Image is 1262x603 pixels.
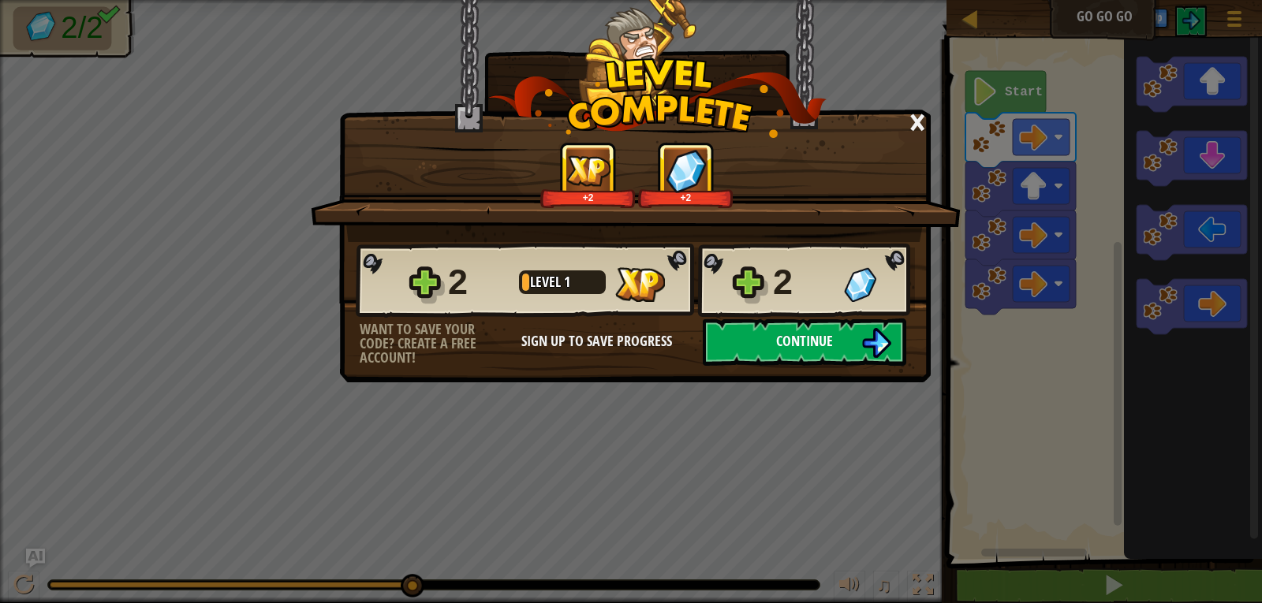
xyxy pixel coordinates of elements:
[861,328,891,358] img: Continue
[564,272,570,292] span: 1
[844,267,876,302] img: Gems Gained
[893,97,942,144] button: ×
[488,58,827,138] img: level_complete.png
[615,267,665,302] img: XP Gained
[773,257,834,307] div: 2
[566,155,610,186] img: XP Gained
[776,331,833,351] span: Continue
[703,318,906,366] button: Continue
[666,149,707,192] img: Gems Gained
[530,272,564,292] span: Level
[360,322,498,365] div: Want to save your code? Create a free account!
[641,192,730,203] div: +2
[498,318,695,366] button: Sign Up to Save Progress
[543,192,633,203] div: +2
[448,257,510,307] div: 2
